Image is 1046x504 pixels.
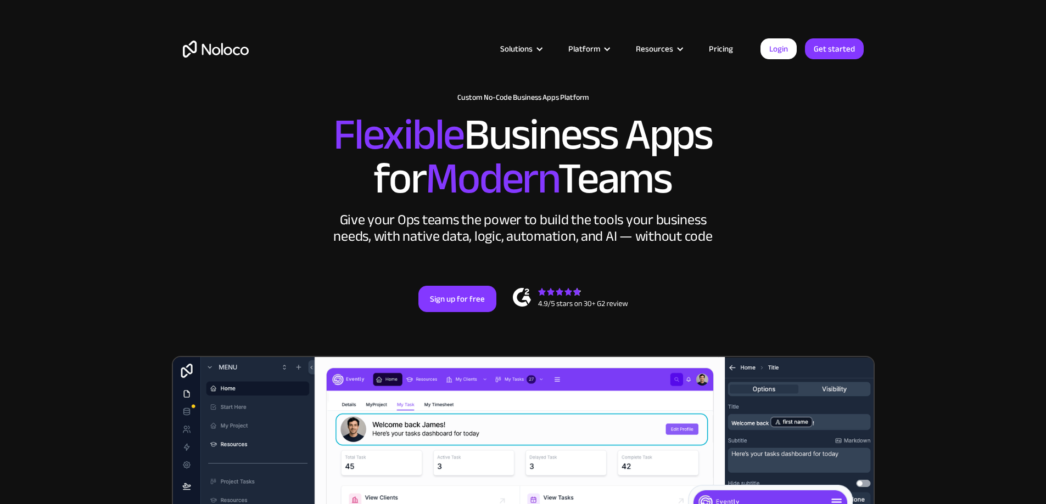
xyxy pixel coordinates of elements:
[183,113,864,201] h2: Business Apps for Teams
[426,138,558,219] span: Modern
[805,38,864,59] a: Get started
[760,38,797,59] a: Login
[695,42,747,56] a: Pricing
[568,42,600,56] div: Platform
[636,42,673,56] div: Resources
[333,94,464,175] span: Flexible
[486,42,555,56] div: Solutions
[500,42,533,56] div: Solutions
[622,42,695,56] div: Resources
[331,212,715,245] div: Give your Ops teams the power to build the tools your business needs, with native data, logic, au...
[418,286,496,312] a: Sign up for free
[555,42,622,56] div: Platform
[183,41,249,58] a: home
